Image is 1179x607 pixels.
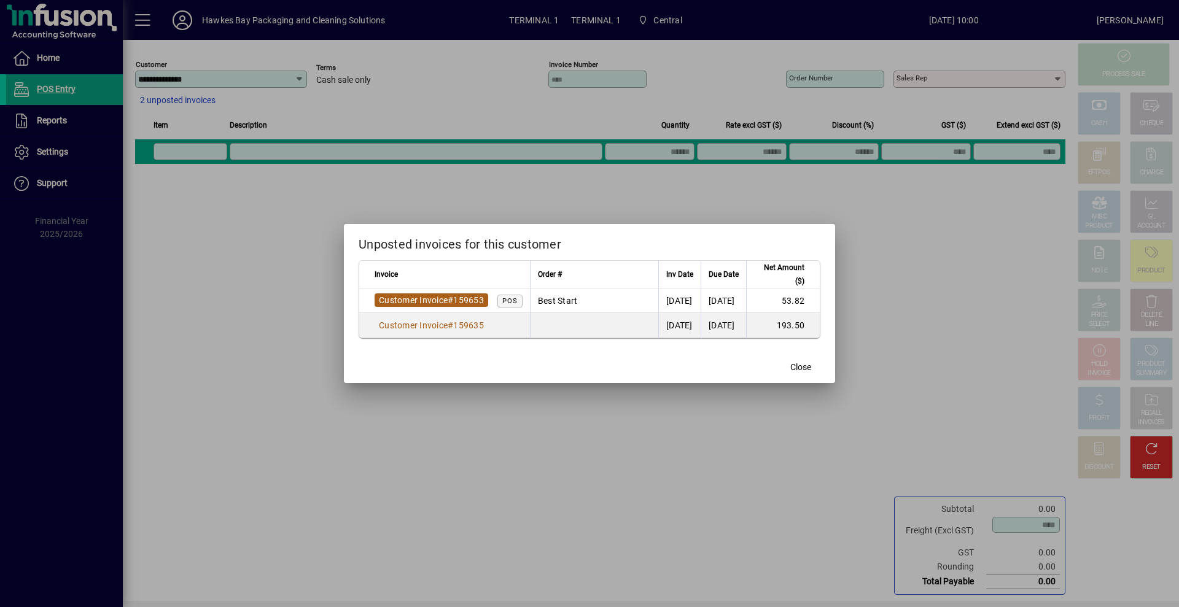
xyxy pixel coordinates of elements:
td: [DATE] [701,313,746,338]
span: POS [502,297,518,305]
span: Net Amount ($) [754,261,804,288]
span: Customer Invoice [379,295,448,305]
span: Due Date [709,268,739,281]
a: Customer Invoice#159653 [375,293,488,307]
td: 53.82 [746,288,820,313]
span: 159635 [453,320,484,330]
td: [DATE] [701,288,746,313]
a: Customer Invoice#159635 [375,319,488,332]
span: # [448,295,453,305]
h2: Unposted invoices for this customer [344,224,835,260]
span: Best Start [538,296,578,306]
span: Close [790,361,811,374]
td: [DATE] [658,288,701,313]
span: # [448,320,453,330]
span: Customer Invoice [379,320,448,330]
span: Inv Date [666,268,693,281]
span: 159653 [453,295,484,305]
span: Invoice [375,268,398,281]
td: [DATE] [658,313,701,338]
td: 193.50 [746,313,820,338]
button: Close [781,356,820,378]
span: Order # [538,268,562,281]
